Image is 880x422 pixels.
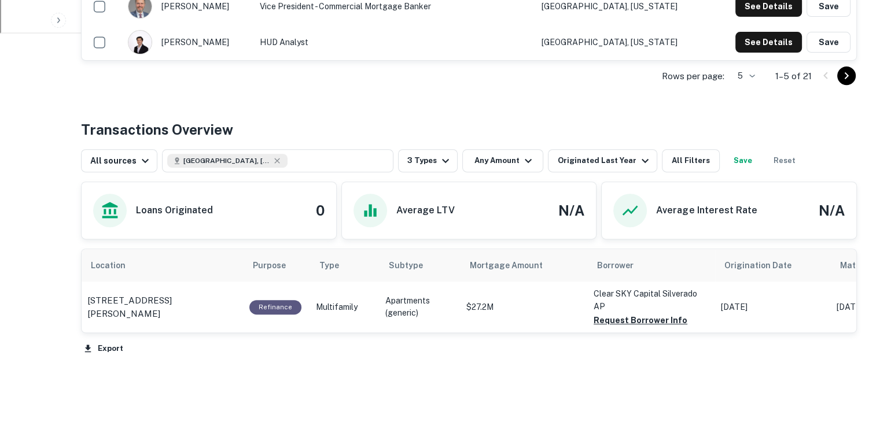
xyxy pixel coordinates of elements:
[319,258,339,272] span: Type
[715,249,831,282] th: Origination Date
[385,295,455,319] p: Apartments (generic)
[316,301,374,313] p: Multifamily
[389,258,423,272] span: Subtype
[82,249,856,332] div: scrollable content
[724,149,761,172] button: Save your search to get updates of matches that match your search criteria.
[128,31,152,54] img: 1718681955926
[398,149,458,172] button: 3 Types
[128,30,248,54] div: [PERSON_NAME]
[82,249,244,282] th: Location
[594,287,709,313] p: Clear SKY Capital Silverado AP
[316,200,325,221] h4: 0
[183,156,270,166] span: [GEOGRAPHIC_DATA], [GEOGRAPHIC_DATA], [GEOGRAPHIC_DATA]
[721,301,825,313] p: [DATE]
[775,69,812,83] p: 1–5 of 21
[91,258,141,272] span: Location
[244,249,310,282] th: Purpose
[253,258,301,272] span: Purpose
[254,24,535,60] td: HUD Analyst
[87,294,238,321] a: [STREET_ADDRESS][PERSON_NAME]
[588,249,715,282] th: Borrower
[729,68,757,84] div: 5
[822,330,880,385] iframe: Chat Widget
[536,24,708,60] td: [GEOGRAPHIC_DATA], [US_STATE]
[470,258,558,272] span: Mortgage Amount
[656,203,757,217] h6: Average Interest Rate
[461,249,588,282] th: Mortgage Amount
[662,149,720,172] button: All Filters
[90,154,152,168] div: All sources
[136,203,213,217] h6: Loans Originated
[837,66,856,85] button: Go to next page
[466,301,582,313] p: $27.2M
[462,149,543,172] button: Any Amount
[807,32,850,53] button: Save
[380,249,461,282] th: Subtype
[766,149,803,172] button: Reset
[735,32,802,53] button: See Details
[396,203,455,217] h6: Average LTV
[249,300,301,314] div: This loan purpose was for refinancing
[594,313,687,327] button: Request Borrower Info
[548,149,657,172] button: Originated Last Year
[81,119,233,140] h4: Transactions Overview
[819,200,845,221] h4: N/A
[310,249,380,282] th: Type
[724,258,807,272] span: Origination Date
[162,149,393,172] button: [GEOGRAPHIC_DATA], [GEOGRAPHIC_DATA], [GEOGRAPHIC_DATA]
[597,258,634,272] span: Borrower
[81,149,157,172] button: All sources
[662,69,724,83] p: Rows per page:
[557,154,651,168] div: Originated Last Year
[81,340,126,357] button: Export
[558,200,584,221] h4: N/A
